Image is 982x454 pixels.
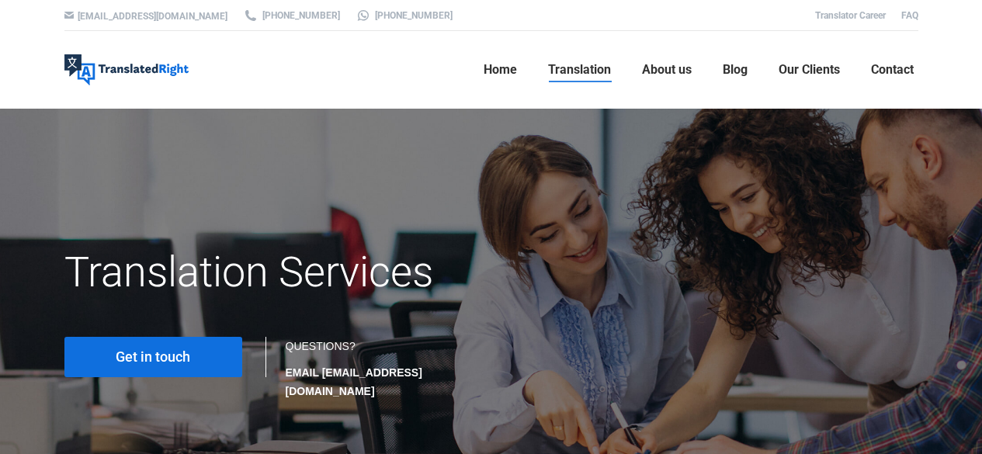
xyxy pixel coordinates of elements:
span: Translation [548,62,611,78]
img: Translated Right [64,54,189,85]
span: Get in touch [116,349,190,365]
span: About us [642,62,692,78]
span: Our Clients [779,62,840,78]
div: QUESTIONS? [286,337,476,400]
a: Translator Career [815,10,886,21]
a: Contact [866,45,918,95]
a: Translation [543,45,616,95]
h1: Translation Services [64,247,626,298]
a: Home [479,45,522,95]
strong: EMAIL [EMAIL_ADDRESS][DOMAIN_NAME] [286,366,422,397]
span: Home [484,62,517,78]
a: [PHONE_NUMBER] [356,9,453,23]
span: Contact [871,62,914,78]
a: About us [637,45,696,95]
a: Our Clients [774,45,845,95]
a: Get in touch [64,337,242,377]
a: FAQ [901,10,918,21]
a: [PHONE_NUMBER] [243,9,340,23]
a: Blog [718,45,752,95]
span: Blog [723,62,748,78]
a: [EMAIL_ADDRESS][DOMAIN_NAME] [78,11,227,22]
